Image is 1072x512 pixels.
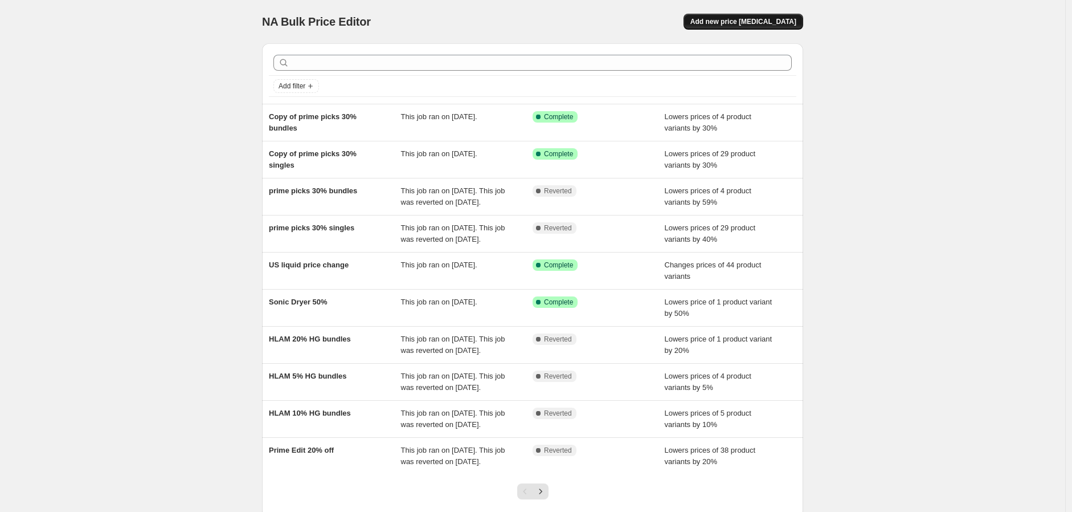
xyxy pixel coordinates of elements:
[269,112,357,132] span: Copy of prime picks 30% bundles
[269,335,351,343] span: HLAM 20% HG bundles
[544,446,572,455] span: Reverted
[665,298,772,318] span: Lowers price of 1 product variant by 50%
[665,335,772,355] span: Lowers price of 1 product variant by 20%
[269,186,357,195] span: prime picks 30% bundles
[544,149,573,159] span: Complete
[269,409,351,417] span: HLAM 10% HG bundles
[517,483,549,499] nav: Pagination
[544,372,572,381] span: Reverted
[544,186,572,196] span: Reverted
[401,298,477,306] span: This job ran on [DATE].
[665,112,751,132] span: Lowers prices of 4 product variants by 30%
[665,186,751,206] span: Lowers prices of 4 product variants by 59%
[401,224,505,243] span: This job ran on [DATE]. This job was reverted on [DATE].
[269,224,354,232] span: prime picks 30% singles
[269,261,349,269] span: US liquid price change
[533,483,549,499] button: Next
[269,446,334,454] span: Prime Edit 20% off
[544,112,573,121] span: Complete
[269,298,328,306] span: Sonic Dryer 50%
[665,261,762,281] span: Changes prices of 44 product variants
[544,224,572,233] span: Reverted
[665,224,756,243] span: Lowers prices of 29 product variants by 40%
[665,149,756,169] span: Lowers prices of 29 product variants by 30%
[684,14,803,30] button: Add new price [MEDICAL_DATA]
[401,446,505,466] span: This job ran on [DATE]. This job was reverted on [DATE].
[401,372,505,392] span: This job ran on [DATE]. This job was reverted on [DATE].
[665,372,751,392] span: Lowers prices of 4 product variants by 5%
[273,79,319,93] button: Add filter
[544,335,572,344] span: Reverted
[401,112,477,121] span: This job ran on [DATE].
[665,446,756,466] span: Lowers prices of 38 product variants by 20%
[269,149,357,169] span: Copy of prime picks 30% singles
[544,409,572,418] span: Reverted
[544,261,573,270] span: Complete
[401,149,477,158] span: This job ran on [DATE].
[401,261,477,269] span: This job ran on [DATE].
[665,409,751,429] span: Lowers prices of 5 product variants by 10%
[690,17,796,26] span: Add new price [MEDICAL_DATA]
[401,335,505,355] span: This job ran on [DATE]. This job was reverted on [DATE].
[269,372,347,380] span: HLAM 5% HG bundles
[262,15,371,28] span: NA Bulk Price Editor
[279,82,305,91] span: Add filter
[401,186,505,206] span: This job ran on [DATE]. This job was reverted on [DATE].
[401,409,505,429] span: This job ran on [DATE]. This job was reverted on [DATE].
[544,298,573,307] span: Complete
